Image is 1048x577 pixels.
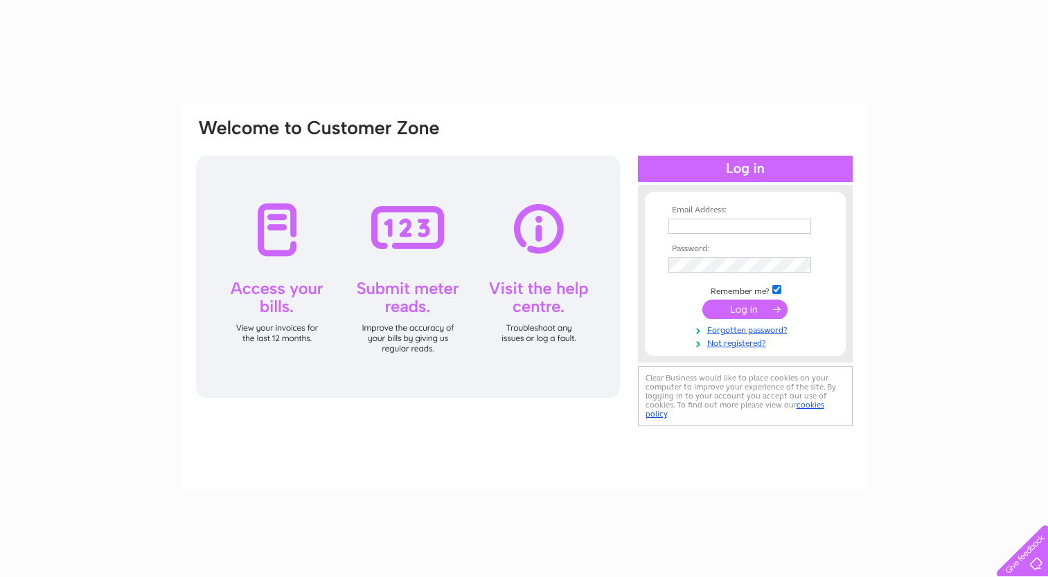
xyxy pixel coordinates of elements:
a: Not registered? [668,336,826,349]
input: Submit [702,300,788,319]
td: Remember me? [665,283,826,297]
a: cookies policy [646,400,824,419]
th: Password: [665,244,826,254]
a: Forgotten password? [668,322,826,336]
div: Clear Business would like to place cookies on your computer to improve your experience of the sit... [638,366,853,426]
th: Email Address: [665,205,826,215]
